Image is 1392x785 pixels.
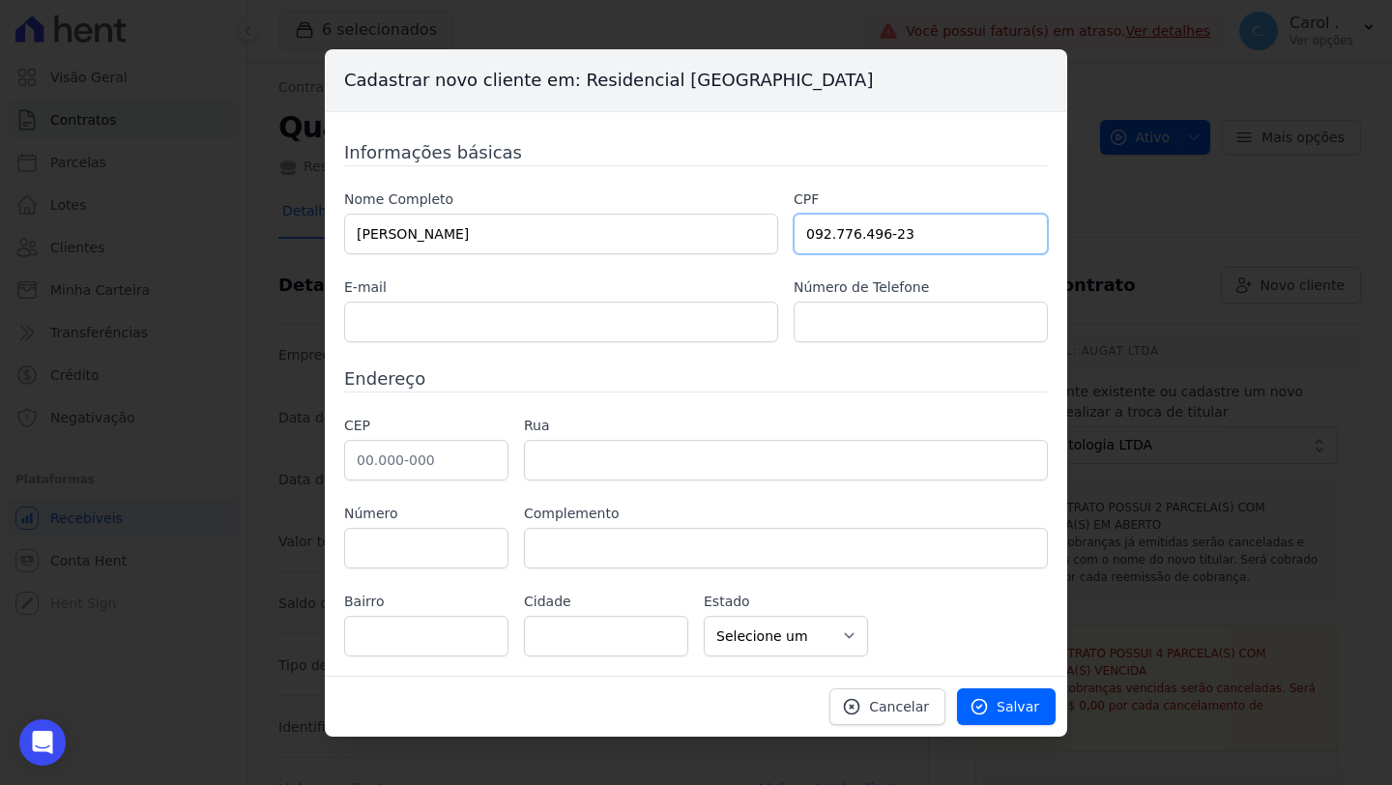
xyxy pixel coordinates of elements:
a: Cancelar [829,688,945,725]
input: 00.000-000 [344,440,508,480]
h3: Endereço [344,365,1048,392]
label: E-mail [344,277,778,298]
label: Rua [524,416,1048,436]
label: Nome Completo [344,189,778,210]
label: Número [344,504,508,524]
h3: Cadastrar novo cliente em: Residencial [GEOGRAPHIC_DATA] [325,49,1067,112]
span: Cancelar [869,697,929,716]
h3: Informações básicas [344,139,1048,165]
a: Salvar [957,688,1056,725]
label: CPF [794,189,1048,210]
div: Open Intercom Messenger [19,719,66,766]
label: Bairro [344,592,508,612]
label: Complemento [524,504,1048,524]
label: Número de Telefone [794,277,1048,298]
label: CEP [344,416,508,436]
span: Salvar [997,697,1039,716]
label: Estado [704,592,868,612]
label: Cidade [524,592,688,612]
